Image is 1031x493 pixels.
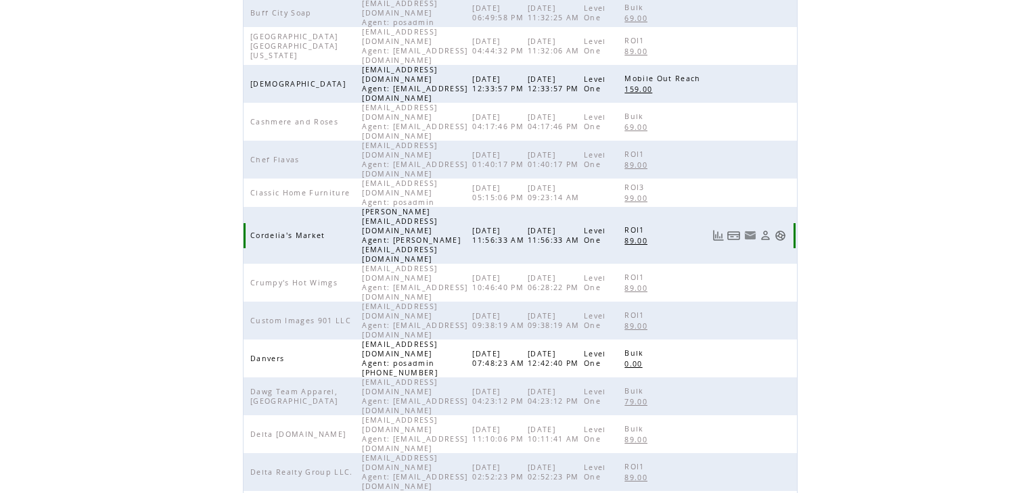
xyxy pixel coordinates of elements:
span: [DATE] 09:38:19 AM [472,311,528,330]
span: [DATE] 11:56:33 AM [472,226,528,245]
span: Classic Home Furniture [250,188,353,197]
span: Level One [584,226,606,245]
span: [EMAIL_ADDRESS][DOMAIN_NAME] Agent: [EMAIL_ADDRESS][DOMAIN_NAME] [362,65,467,103]
span: Cashmere and Roses [250,117,342,126]
span: [DATE] 01:40:17 PM [472,150,527,169]
span: ROI3 [624,183,647,192]
span: 89.00 [624,236,651,245]
span: ROI1 [624,36,647,45]
span: Chef Flavas [250,155,303,164]
a: 89.00 [624,45,654,57]
span: [EMAIL_ADDRESS][DOMAIN_NAME] Agent: [EMAIL_ADDRESS][DOMAIN_NAME] [362,264,467,302]
a: Resend welcome email to this user [744,229,756,241]
span: [DATE] 06:49:58 PM [472,3,527,22]
a: 89.00 [624,320,654,331]
span: 89.00 [624,321,651,331]
a: 89.00 [624,282,654,294]
span: Danvers [250,354,288,363]
span: [DATE] 04:44:32 PM [472,37,527,55]
span: Bulk [624,348,647,358]
span: 89.00 [624,473,651,482]
a: 79.00 [624,396,654,407]
span: Level One [584,3,606,22]
span: [DATE] 05:15:06 PM [472,183,527,202]
span: [EMAIL_ADDRESS][DOMAIN_NAME] Agent: [EMAIL_ADDRESS][DOMAIN_NAME] [362,377,467,415]
span: Level One [584,112,606,131]
span: [DATE] 12:33:57 PM [528,74,582,93]
span: Crumpy's Hot Wimgs [250,278,341,287]
span: Cordelia's Market [250,231,329,240]
span: Custom Images 901 LLC [250,316,354,325]
span: Buff City Soap [250,8,315,18]
span: ROI1 [624,310,647,320]
span: [PERSON_NAME][EMAIL_ADDRESS][DOMAIN_NAME] Agent: [PERSON_NAME][EMAIL_ADDRESS][DOMAIN_NAME] [362,207,461,264]
span: 99.00 [624,193,651,203]
span: [GEOGRAPHIC_DATA] [GEOGRAPHIC_DATA] [US_STATE] [250,32,338,60]
span: Level One [584,463,606,482]
span: Level One [584,311,606,330]
span: ROI1 [624,225,647,235]
a: 89.00 [624,159,654,170]
span: [DATE] 04:17:46 PM [528,112,582,131]
a: View Bills [727,230,741,241]
span: Delta [DOMAIN_NAME] [250,429,349,439]
span: [DATE] 07:48:23 AM [472,349,528,368]
span: [DATE] 06:28:22 PM [528,273,582,292]
span: [DATE] 10:11:41 AM [528,425,583,444]
span: Mobile Out Reach [624,74,704,83]
a: 159.00 [624,83,659,95]
span: Bulk [624,386,647,396]
span: ROI1 [624,149,647,159]
span: [DATE] 12:33:57 PM [472,74,527,93]
span: [DATE] 02:52:23 PM [528,463,582,482]
span: ROI1 [624,273,647,282]
a: View Profile [760,230,771,241]
span: Level One [584,150,606,169]
a: 69.00 [624,12,654,24]
a: 89.00 [624,433,654,445]
span: [EMAIL_ADDRESS][DOMAIN_NAME] Agent: [EMAIL_ADDRESS][DOMAIN_NAME] [362,302,467,339]
span: Level One [584,349,606,368]
span: 89.00 [624,160,651,170]
span: [DEMOGRAPHIC_DATA] [250,79,349,89]
span: [DATE] 11:56:33 AM [528,226,583,245]
span: [EMAIL_ADDRESS][DOMAIN_NAME] Agent: [EMAIL_ADDRESS][DOMAIN_NAME] [362,141,467,179]
span: Level One [584,425,606,444]
span: [DATE] 04:17:46 PM [472,112,527,131]
span: 69.00 [624,122,651,132]
a: 89.00 [624,235,654,246]
span: Bulk [624,424,647,433]
span: Bulk [624,3,647,12]
span: 89.00 [624,435,651,444]
span: 69.00 [624,14,651,23]
span: Delta Realty Group LLC. [250,467,357,477]
span: 89.00 [624,283,651,293]
span: [DATE] 11:32:06 AM [528,37,583,55]
span: [EMAIL_ADDRESS][DOMAIN_NAME] Agent: [EMAIL_ADDRESS][DOMAIN_NAME] [362,453,467,491]
span: [DATE] 04:23:12 PM [472,387,527,406]
span: [DATE] 12:42:40 PM [528,349,582,368]
span: 79.00 [624,397,651,406]
span: 159.00 [624,85,656,94]
span: [DATE] 01:40:17 PM [528,150,582,169]
a: View Usage [712,230,724,241]
span: 0.00 [624,359,645,369]
a: 99.00 [624,192,654,204]
a: 89.00 [624,471,654,483]
span: [DATE] 11:10:06 PM [472,425,527,444]
span: [EMAIL_ADDRESS][DOMAIN_NAME] Agent: [EMAIL_ADDRESS][DOMAIN_NAME] [362,103,467,141]
span: Level One [584,74,606,93]
span: Bulk [624,112,647,121]
a: Support [775,230,786,241]
span: [EMAIL_ADDRESS][DOMAIN_NAME] Agent: posadmin [PHONE_NUMBER] [362,339,441,377]
span: 89.00 [624,47,651,56]
span: [EMAIL_ADDRESS][DOMAIN_NAME] Agent: [EMAIL_ADDRESS][DOMAIN_NAME] [362,415,467,453]
span: [DATE] 02:52:23 PM [472,463,527,482]
span: ROI1 [624,462,647,471]
span: Level One [584,387,606,406]
span: Level One [584,37,606,55]
span: [DATE] 09:23:14 AM [528,183,583,202]
span: [DATE] 04:23:12 PM [528,387,582,406]
a: 0.00 [624,358,649,369]
span: [DATE] 09:38:19 AM [528,311,583,330]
